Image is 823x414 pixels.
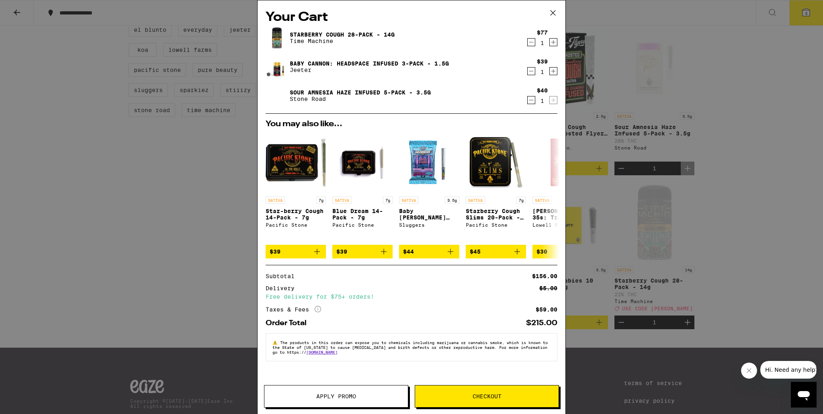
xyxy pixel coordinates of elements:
[791,382,817,408] iframe: Button to launch messaging window
[532,197,552,204] p: SATIVA
[532,132,593,245] a: Open page for Lowell 35s: Trailblazer 10-Pack - 3.5g from Lowell Farms
[536,248,547,255] span: $30
[272,340,280,345] span: ⚠️
[266,245,326,258] button: Add to bag
[266,84,288,107] img: Sour Amnesia Haze Infused 5-Pack - 3.5g
[266,285,300,291] div: Delivery
[290,38,395,44] p: Time Machine
[399,132,459,193] img: Sluggers - Baby Griselda Infused 5-pack - 3.5g
[266,294,557,299] div: Free delivery for $75+ orders!
[266,208,326,221] p: Star-berry Cough 14-Pack - 7g
[536,307,557,312] div: $59.00
[290,96,431,102] p: Stone Road
[306,350,338,355] a: [DOMAIN_NAME]
[270,248,280,255] span: $39
[466,132,526,245] a: Open page for Starberry Cough Slims 20-Pack - 7g from Pacific Stone
[466,208,526,221] p: Starberry Cough Slims 20-Pack - 7g
[532,222,593,227] div: Lowell Farms
[266,132,326,245] a: Open page for Star-berry Cough 14-Pack - 7g from Pacific Stone
[290,67,449,73] p: Jeeter
[537,29,548,36] div: $77
[445,197,459,204] p: 3.5g
[272,340,548,355] span: The products in this order can expose you to chemicals including marijuana or cannabis smoke, whi...
[527,38,535,46] button: Decrement
[266,306,321,313] div: Taxes & Fees
[266,8,557,27] h2: Your Cart
[473,394,502,399] span: Checkout
[399,245,459,258] button: Add to bag
[399,222,459,227] div: Sluggers
[532,208,593,221] p: [PERSON_NAME] 35s: Trailblazer 10-Pack - 3.5g
[316,197,326,204] p: 7g
[264,385,408,408] button: Apply Promo
[403,248,414,255] span: $44
[526,320,557,327] div: $215.00
[537,40,548,46] div: 1
[537,69,548,75] div: 1
[537,87,548,94] div: $40
[549,38,557,46] button: Increment
[332,132,393,193] img: Pacific Stone - Blue Dream 14-Pack - 7g
[266,120,557,128] h2: You may also like...
[266,132,326,193] img: Pacific Stone - Star-berry Cough 14-Pack - 7g
[532,132,593,193] img: Lowell Farms - Lowell 35s: Trailblazer 10-Pack - 3.5g
[415,385,559,408] button: Checkout
[470,248,481,255] span: $45
[539,285,557,291] div: $5.00
[516,197,526,204] p: 7g
[336,248,347,255] span: $39
[537,98,548,104] div: 1
[266,27,288,49] img: Starberry Cough 28-Pack - 14g
[549,96,557,104] button: Increment
[399,197,418,204] p: SATIVA
[466,245,526,258] button: Add to bag
[466,222,526,227] div: Pacific Stone
[266,273,300,279] div: Subtotal
[532,273,557,279] div: $156.00
[532,245,593,258] button: Add to bag
[332,222,393,227] div: Pacific Stone
[332,197,352,204] p: SATIVA
[383,197,393,204] p: 7g
[399,208,459,221] p: Baby [PERSON_NAME] Infused 5-pack - 3.5g
[466,197,485,204] p: SATIVA
[290,60,449,67] a: Baby Cannon: Headspace Infused 3-Pack - 1.5g
[332,208,393,221] p: Blue Dream 14-Pack - 7g
[266,320,312,327] div: Order Total
[332,132,393,245] a: Open page for Blue Dream 14-Pack - 7g from Pacific Stone
[316,394,356,399] span: Apply Promo
[527,96,535,104] button: Decrement
[332,245,393,258] button: Add to bag
[290,89,431,96] a: Sour Amnesia Haze Infused 5-Pack - 3.5g
[741,363,757,379] iframe: Close message
[549,67,557,75] button: Increment
[537,58,548,65] div: $39
[760,361,817,379] iframe: Message from company
[399,132,459,245] a: Open page for Baby Griselda Infused 5-pack - 3.5g from Sluggers
[266,55,288,78] img: Baby Cannon: Headspace Infused 3-Pack - 1.5g
[527,67,535,75] button: Decrement
[266,222,326,227] div: Pacific Stone
[5,6,58,12] span: Hi. Need any help?
[466,132,526,193] img: Pacific Stone - Starberry Cough Slims 20-Pack - 7g
[290,31,395,38] a: Starberry Cough 28-Pack - 14g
